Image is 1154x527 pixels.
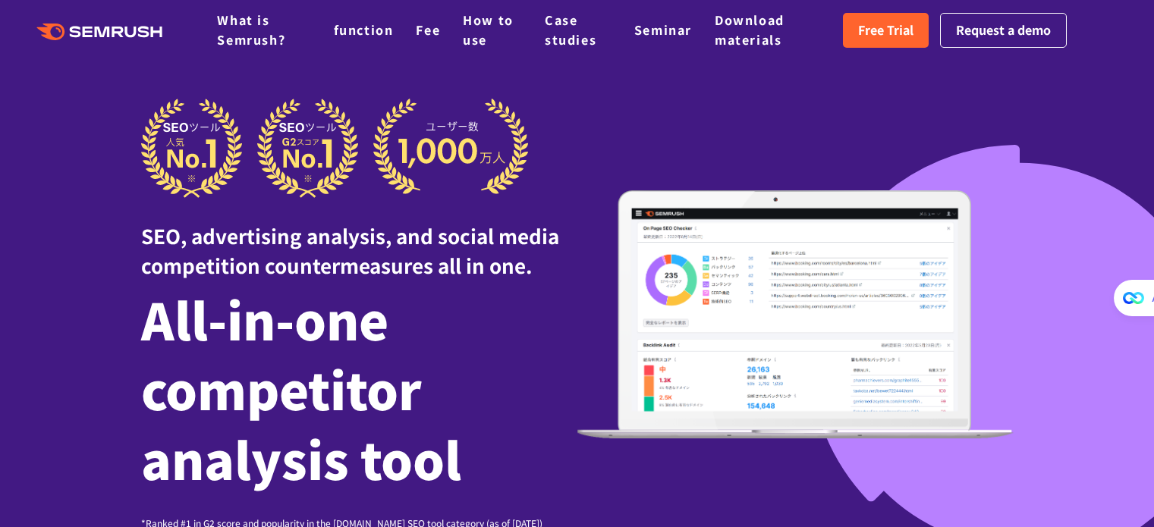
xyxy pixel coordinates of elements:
a: Download materials [715,11,785,49]
a: Fee [416,20,440,39]
a: Request a demo [940,13,1067,48]
a: How to use [463,11,514,49]
a: Case studies [545,11,596,49]
font: competitor analysis tool [141,352,461,494]
a: What is Semrush? [217,11,285,49]
font: Request a demo [956,20,1051,39]
a: Free Trial [843,13,929,48]
a: Seminar [634,20,692,39]
font: SEO, advertising analysis, and social media competition countermeasures all in one. [141,221,559,279]
font: All-in-one [141,282,388,355]
a: function [334,20,394,39]
font: Free Trial [858,20,913,39]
